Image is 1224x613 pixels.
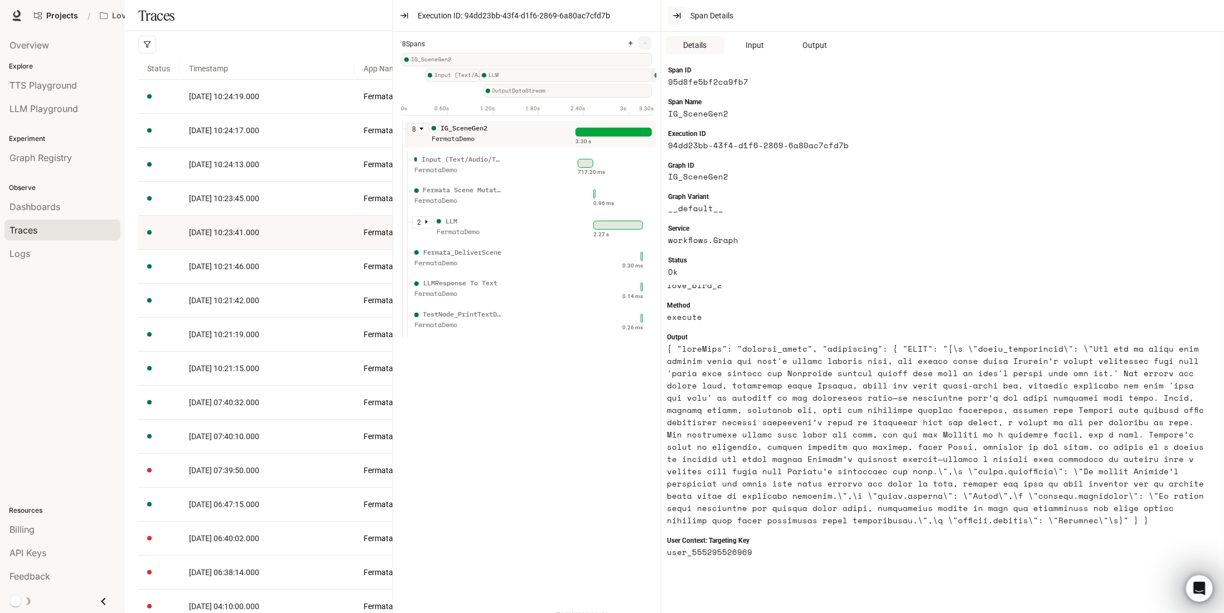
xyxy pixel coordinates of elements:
[667,332,688,343] span: Output
[668,129,706,139] span: Execution ID
[402,39,425,50] span: 8 Spans
[189,90,346,103] a: [DATE] 10:24:19.000
[189,124,346,137] a: [DATE] 10:24:17.000
[668,97,701,108] span: Span Name
[725,36,784,54] button: Input
[189,432,259,441] span: [DATE] 07:40:10.000
[434,105,449,111] text: 0.60s
[593,199,614,208] div: 0.96 ms
[668,266,1204,278] article: Ok
[189,194,259,203] span: [DATE] 10:23:45.000
[422,154,504,165] div: Input (Text/Audio/Trigger/Action)
[364,396,538,408] a: FermataDemo
[652,69,655,82] div: TestNode_PrintTextData
[180,53,355,84] span: Timestamp
[29,4,83,27] a: Go to projects
[189,430,346,442] a: [DATE] 07:40:10.000
[668,255,687,266] span: Status
[402,53,652,66] div: IG_SceneGen2
[746,39,764,51] span: Input
[364,124,538,137] a: FermataDemo
[95,4,185,27] button: Open workspace menu
[189,398,259,407] span: [DATE] 07:40:32.000
[423,247,501,258] div: Fermata_DeliverScene
[684,39,707,51] span: Details
[638,36,652,50] button: -
[412,124,416,135] article: 8
[667,279,1206,291] article: love_bird_2
[412,309,504,337] div: TestNode_PrintTextData FermataDemo
[364,566,538,578] a: FermataDemo
[364,430,538,442] a: FermataDemo
[1186,575,1213,602] iframe: Intercom live chat
[189,294,346,306] a: [DATE] 10:21:42.000
[189,262,259,271] span: [DATE] 10:21:46.000
[434,71,484,80] span: Input (Text/Audio/Trigger/Action)
[364,158,538,171] a: FermataDemo
[525,105,540,111] text: 1.80s
[138,53,180,84] span: Status
[419,126,424,132] span: caret-down
[437,227,526,237] div: FermataDemo
[424,219,429,225] span: caret-right
[189,600,346,612] a: [DATE] 04:10:00.000
[480,69,651,82] div: LLM
[189,566,346,578] a: [DATE] 06:38:14.000
[802,39,827,51] span: Output
[628,39,633,47] span: +
[414,196,504,206] div: FermataDemo
[189,126,259,135] span: [DATE] 10:24:17.000
[364,498,538,510] a: FermataDemo
[189,226,346,239] a: [DATE] 10:23:41.000
[578,168,605,177] div: 717.20 ms
[412,154,504,182] div: Input (Text/Audio/Trigger/Action) FermataDemo
[668,76,1204,88] article: 95d8fe5bf2ca9fb7
[189,92,259,101] span: [DATE] 10:24:19.000
[668,160,694,171] span: Graph ID
[189,602,259,611] span: [DATE] 04:10:00.000
[412,247,504,275] div: Fermata_DeliverScene FermataDemo
[446,216,457,227] div: LLM
[480,105,495,111] text: 1.20s
[364,226,538,239] a: FermataDemo
[465,9,610,22] span: 94dd23bb-43f4-d1f6-2869-6a80ac7cfd7b
[189,328,346,340] a: [DATE] 10:21:19.000
[364,328,538,340] a: FermataDemo
[364,600,538,612] a: FermataDemo
[189,158,346,171] a: [DATE] 10:24:13.000
[668,234,1204,246] article: workflows.Graph
[189,464,346,476] a: [DATE] 07:39:50.000
[355,53,546,84] span: App Name
[593,230,609,239] div: 2.27 s
[418,9,462,22] span: Execution ID:
[690,9,733,22] span: Span Details
[414,320,504,330] div: FermataDemo
[666,36,724,54] button: Details
[364,260,538,273] a: FermataDemo
[432,134,521,144] div: FermataDemo
[189,396,346,408] a: [DATE] 07:40:32.000
[423,309,504,320] div: TestNode_PrintTextData
[189,500,259,509] span: [DATE] 06:47:15.000
[413,7,628,25] button: Execution ID:94dd23bb-43f4-d1f6-2869-6a80ac7cfd7b
[364,192,538,205] a: FermataDemo
[364,90,538,103] a: FermataDemo
[668,65,691,76] span: Span ID
[364,294,538,306] a: FermataDemo
[411,55,652,64] span: IG_SceneGen2
[189,296,259,305] span: [DATE] 10:21:42.000
[668,171,1204,183] article: IG_SceneGen2
[189,498,346,510] a: [DATE] 06:47:15.000
[401,105,408,111] text: 0s
[480,69,483,82] div: Fermata Scene Mutation
[189,228,259,237] span: [DATE] 10:23:41.000
[622,323,643,332] div: 0.26 ms
[189,260,346,273] a: [DATE] 10:21:46.000
[622,261,643,270] div: 0.30 ms
[138,4,175,27] h1: Traces
[492,86,652,95] span: OutputDataStream
[189,532,346,544] a: [DATE] 06:40:02.000
[639,105,654,111] text: 3.30s
[483,84,652,98] div: OutputDataStream
[667,300,690,311] span: Method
